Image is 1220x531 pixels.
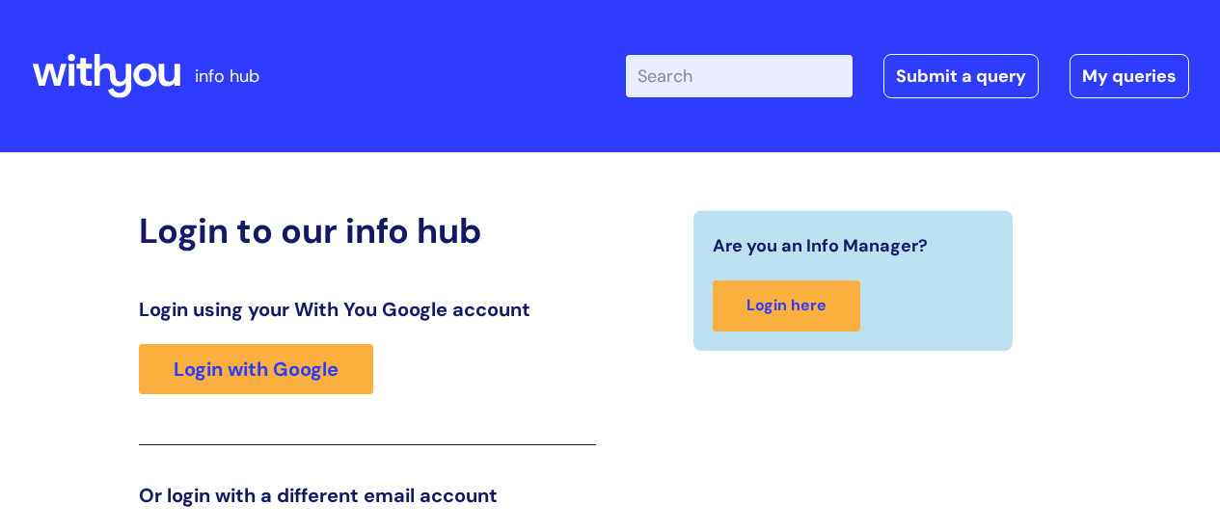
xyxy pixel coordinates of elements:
[139,344,373,394] a: Login with Google
[713,280,860,332] a: Login here
[626,55,853,97] input: Search
[883,54,1039,98] a: Submit a query
[139,210,596,252] h2: Login to our info hub
[195,61,259,92] p: info hub
[139,298,596,321] h3: Login using your With You Google account
[713,230,928,261] span: Are you an Info Manager?
[1070,54,1189,98] a: My queries
[139,484,596,507] h3: Or login with a different email account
